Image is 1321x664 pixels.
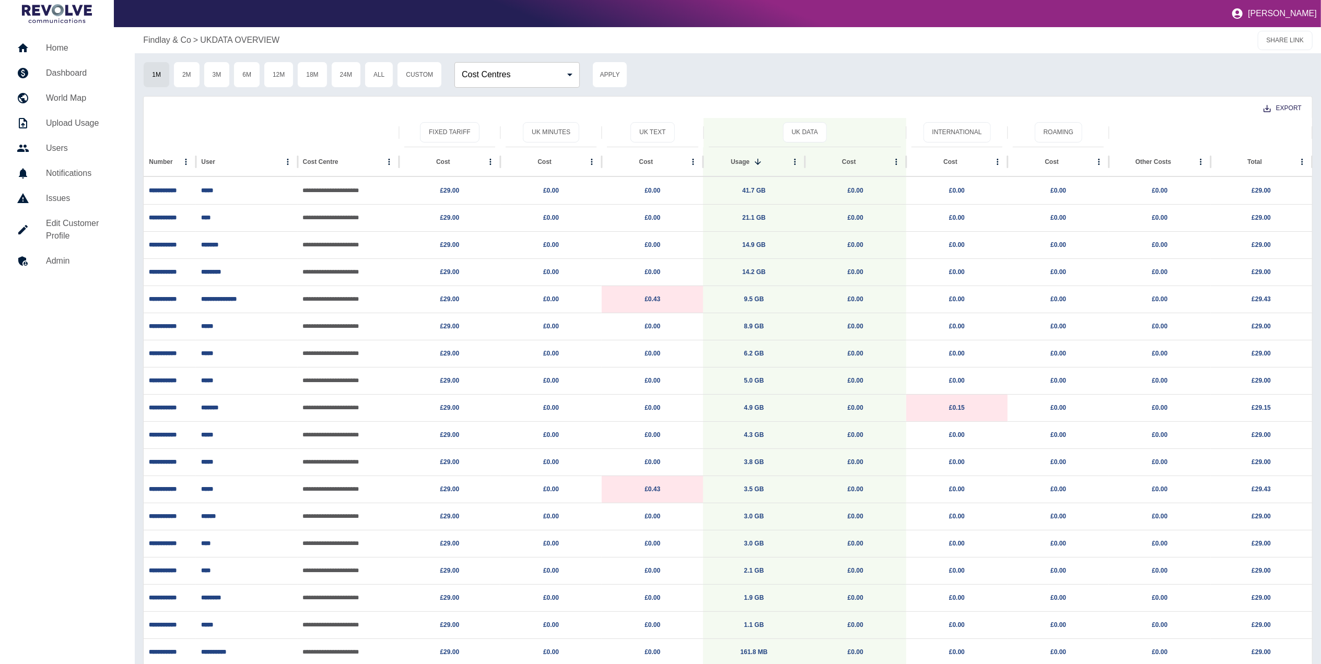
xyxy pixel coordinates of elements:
[645,567,660,574] a: £0.00
[1252,350,1271,357] a: £29.00
[440,404,460,411] a: £29.00
[46,255,118,267] h5: Admin
[645,540,660,547] a: £0.00
[744,621,764,629] a: 1.1 GB
[848,214,863,221] a: £0.00
[303,158,338,165] div: Cost Centre
[1152,377,1167,384] a: £0.00
[440,214,460,221] a: £29.00
[949,214,965,221] a: £0.00
[1247,158,1262,165] div: Total
[1152,268,1167,276] a: £0.00
[543,350,559,357] a: £0.00
[949,295,965,303] a: £0.00
[949,648,965,656] a: £0.00
[8,186,126,211] a: Issues
[543,458,559,466] a: £0.00
[46,42,118,54] h5: Home
[420,122,480,143] button: Fixed Tariff
[742,214,766,221] a: 21.1 GB
[1252,241,1271,248] a: £29.00
[143,62,170,88] button: 1M
[1152,214,1167,221] a: £0.00
[440,431,460,438] a: £29.00
[440,295,460,303] a: £29.00
[949,621,965,629] a: £0.00
[543,323,559,330] a: £0.00
[645,377,660,384] a: £0.00
[848,295,863,303] a: £0.00
[440,513,460,520] a: £29.00
[645,187,660,194] a: £0.00
[1252,485,1271,493] a: £29.43
[1050,648,1066,656] a: £0.00
[1252,404,1271,411] a: £29.15
[949,323,965,330] a: £0.00
[8,111,126,136] a: Upload Usage
[1252,513,1271,520] a: £29.00
[1152,540,1167,547] a: £0.00
[1035,122,1082,143] button: Roaming
[1050,513,1066,520] a: £0.00
[949,268,965,276] a: £0.00
[1050,241,1066,248] a: £0.00
[46,217,118,242] h5: Edit Customer Profile
[848,350,863,357] a: £0.00
[848,187,863,194] a: £0.00
[592,62,627,88] button: Apply
[1050,268,1066,276] a: £0.00
[584,155,599,169] button: Cost column menu
[200,34,279,46] a: UKDATA OVERVIEW
[639,158,653,165] div: Cost
[1050,350,1066,357] a: £0.00
[848,377,863,384] a: £0.00
[543,621,559,629] a: £0.00
[949,431,965,438] a: £0.00
[436,158,450,165] div: Cost
[949,377,965,384] a: £0.00
[8,161,126,186] a: Notifications
[440,350,460,357] a: £29.00
[1050,295,1066,303] a: £0.00
[440,621,460,629] a: £29.00
[1152,431,1167,438] a: £0.00
[744,567,764,574] a: 2.1 GB
[744,540,764,547] a: 3.0 GB
[949,567,965,574] a: £0.00
[1152,594,1167,601] a: £0.00
[783,122,827,143] button: UK Data
[848,404,863,411] a: £0.00
[889,155,904,169] button: Cost column menu
[179,155,193,169] button: Number column menu
[744,485,764,493] a: 3.5 GB
[949,350,965,357] a: £0.00
[543,214,559,221] a: £0.00
[744,377,764,384] a: 5.0 GB
[842,158,856,165] div: Cost
[744,431,764,438] a: 4.3 GB
[397,62,442,88] button: Custom
[1050,567,1066,574] a: £0.00
[1136,158,1172,165] div: Other Costs
[1152,350,1167,357] a: £0.00
[543,485,559,493] a: £0.00
[1252,377,1271,384] a: £29.00
[1045,158,1059,165] div: Cost
[949,594,965,601] a: £0.00
[848,241,863,248] a: £0.00
[8,248,126,274] a: Admin
[848,648,863,656] a: £0.00
[1152,621,1167,629] a: £0.00
[543,241,559,248] a: £0.00
[46,142,118,155] h5: Users
[543,268,559,276] a: £0.00
[645,621,660,629] a: £0.00
[1152,648,1167,656] a: £0.00
[742,268,766,276] a: 14.2 GB
[848,485,863,493] a: £0.00
[543,567,559,574] a: £0.00
[1258,31,1313,50] button: SHARE LINK
[741,648,768,656] a: 161.8 MB
[1252,295,1271,303] a: £29.43
[949,404,965,411] a: £0.15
